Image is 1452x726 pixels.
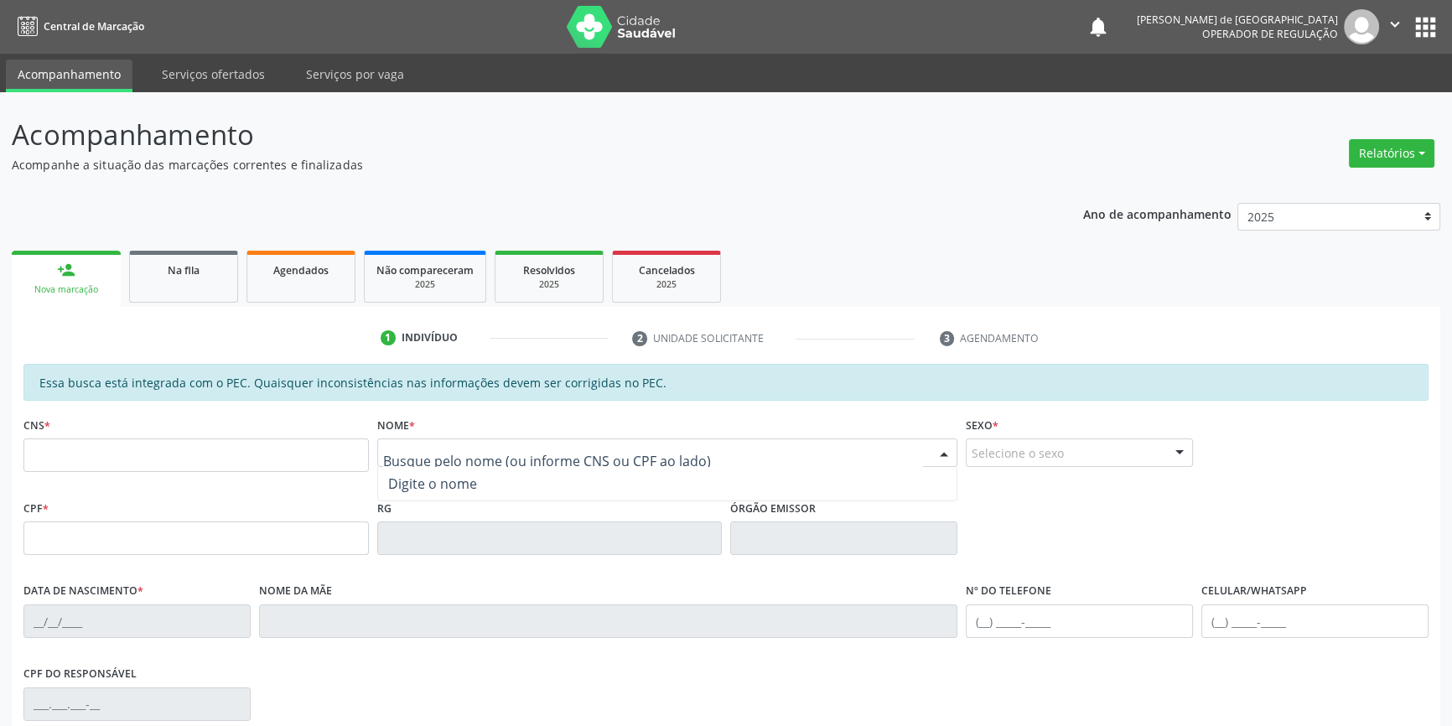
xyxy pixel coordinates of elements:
input: Busque pelo nome (ou informe CNS ou CPF ao lado) [383,444,924,478]
label: Data de nascimento [23,578,143,604]
img: img [1344,9,1379,44]
button: apps [1411,13,1440,42]
div: 2025 [507,278,591,291]
button: notifications [1086,15,1110,39]
a: Serviços por vaga [294,60,416,89]
p: Ano de acompanhamento [1083,203,1232,224]
div: [PERSON_NAME] de [GEOGRAPHIC_DATA] [1137,13,1338,27]
label: CPF [23,495,49,521]
div: 2025 [625,278,708,291]
label: Sexo [966,412,998,438]
span: Cancelados [639,263,695,277]
button: Relatórios [1349,139,1434,168]
div: 1 [381,330,396,345]
span: Não compareceram [376,263,474,277]
a: Serviços ofertados [150,60,277,89]
div: 2025 [376,278,474,291]
button:  [1379,9,1411,44]
div: person_add [57,261,75,279]
i:  [1386,15,1404,34]
span: Selecione o sexo [972,444,1064,462]
span: Operador de regulação [1202,27,1338,41]
div: Essa busca está integrada com o PEC. Quaisquer inconsistências nas informações devem ser corrigid... [23,364,1429,401]
p: Acompanhamento [12,114,1012,156]
span: Digite o nome [388,474,477,493]
input: ___.___.___-__ [23,687,251,721]
span: Central de Marcação [44,19,144,34]
span: Resolvidos [523,263,575,277]
input: (__) _____-_____ [966,604,1193,638]
label: CNS [23,412,50,438]
label: Nome [377,412,415,438]
label: Nº do Telefone [966,578,1051,604]
label: Celular/WhatsApp [1201,578,1307,604]
label: Nome da mãe [259,578,332,604]
label: RG [377,495,392,521]
input: (__) _____-_____ [1201,604,1429,638]
label: CPF do responsável [23,661,137,687]
p: Acompanhe a situação das marcações correntes e finalizadas [12,156,1012,174]
a: Central de Marcação [12,13,144,40]
div: Indivíduo [402,330,458,345]
input: __/__/____ [23,604,251,638]
div: Nova marcação [23,283,109,296]
label: Órgão emissor [730,495,816,521]
a: Acompanhamento [6,60,132,92]
span: Agendados [273,263,329,277]
span: Na fila [168,263,200,277]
